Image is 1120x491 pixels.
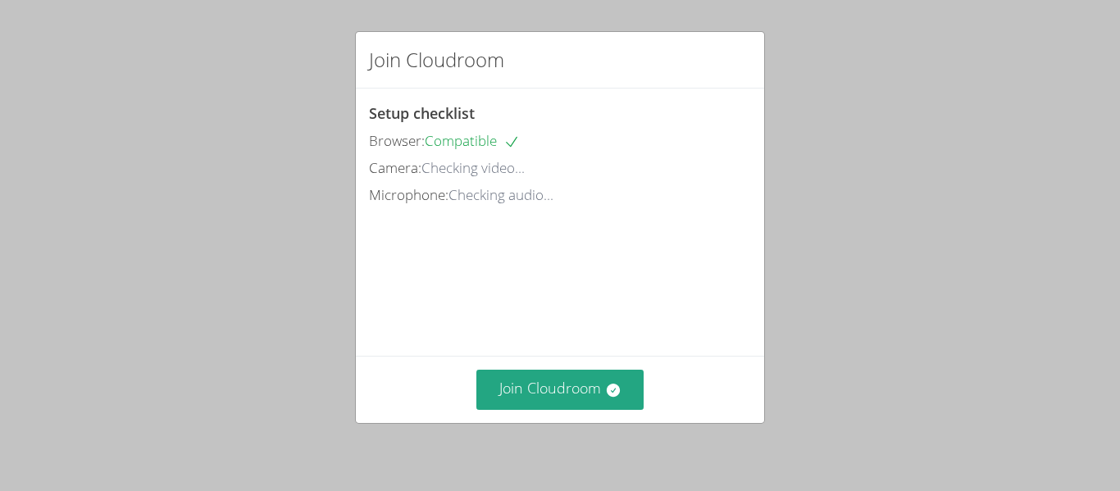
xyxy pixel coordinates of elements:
[448,185,553,204] span: Checking audio...
[421,158,525,177] span: Checking video...
[369,158,421,177] span: Camera:
[369,45,504,75] h2: Join Cloudroom
[369,131,425,150] span: Browser:
[425,131,520,150] span: Compatible
[369,185,448,204] span: Microphone:
[476,370,644,410] button: Join Cloudroom
[369,103,475,123] span: Setup checklist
